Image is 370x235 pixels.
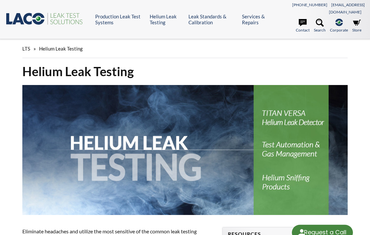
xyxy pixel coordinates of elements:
a: Services & Repairs [242,13,273,25]
a: Leak Standards & Calibration [188,13,237,25]
span: Helium Leak Testing [39,46,83,52]
a: [PHONE_NUMBER] [292,2,327,7]
a: Production Leak Test Systems [95,13,145,25]
a: Search [314,19,326,33]
a: Helium Leak Testing [150,13,183,25]
h1: Helium Leak Testing [22,63,347,79]
span: Corporate [330,27,348,33]
img: Helium Leak Testing header [22,85,347,215]
a: Contact [296,19,310,33]
div: » [22,39,347,58]
a: Store [352,19,361,33]
span: LTS [22,46,30,52]
a: [EMAIL_ADDRESS][DOMAIN_NAME] [329,2,365,14]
